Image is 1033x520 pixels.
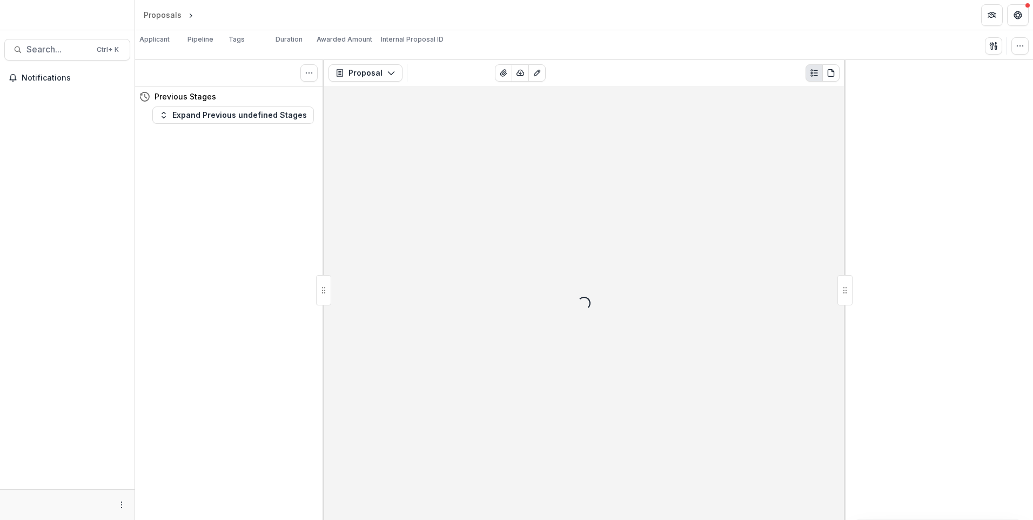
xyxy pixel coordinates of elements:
[22,74,126,83] span: Notifications
[115,498,128,511] button: More
[139,7,186,23] a: Proposals
[4,39,130,61] button: Search...
[139,7,242,23] nav: breadcrumb
[155,91,216,102] h4: Previous Stages
[1007,4,1029,26] button: Get Help
[528,64,546,82] button: Edit as form
[300,64,318,82] button: Toggle View Cancelled Tasks
[381,35,444,44] p: Internal Proposal ID
[822,64,840,82] button: PDF view
[144,9,182,21] div: Proposals
[495,64,512,82] button: View Attached Files
[981,4,1003,26] button: Partners
[26,44,90,55] span: Search...
[4,69,130,86] button: Notifications
[328,64,403,82] button: Proposal
[152,106,314,124] button: Expand Previous undefined Stages
[95,44,121,56] div: Ctrl + K
[806,64,823,82] button: Plaintext view
[139,35,170,44] p: Applicant
[229,35,245,44] p: Tags
[276,35,303,44] p: Duration
[187,35,213,44] p: Pipeline
[317,35,372,44] p: Awarded Amount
